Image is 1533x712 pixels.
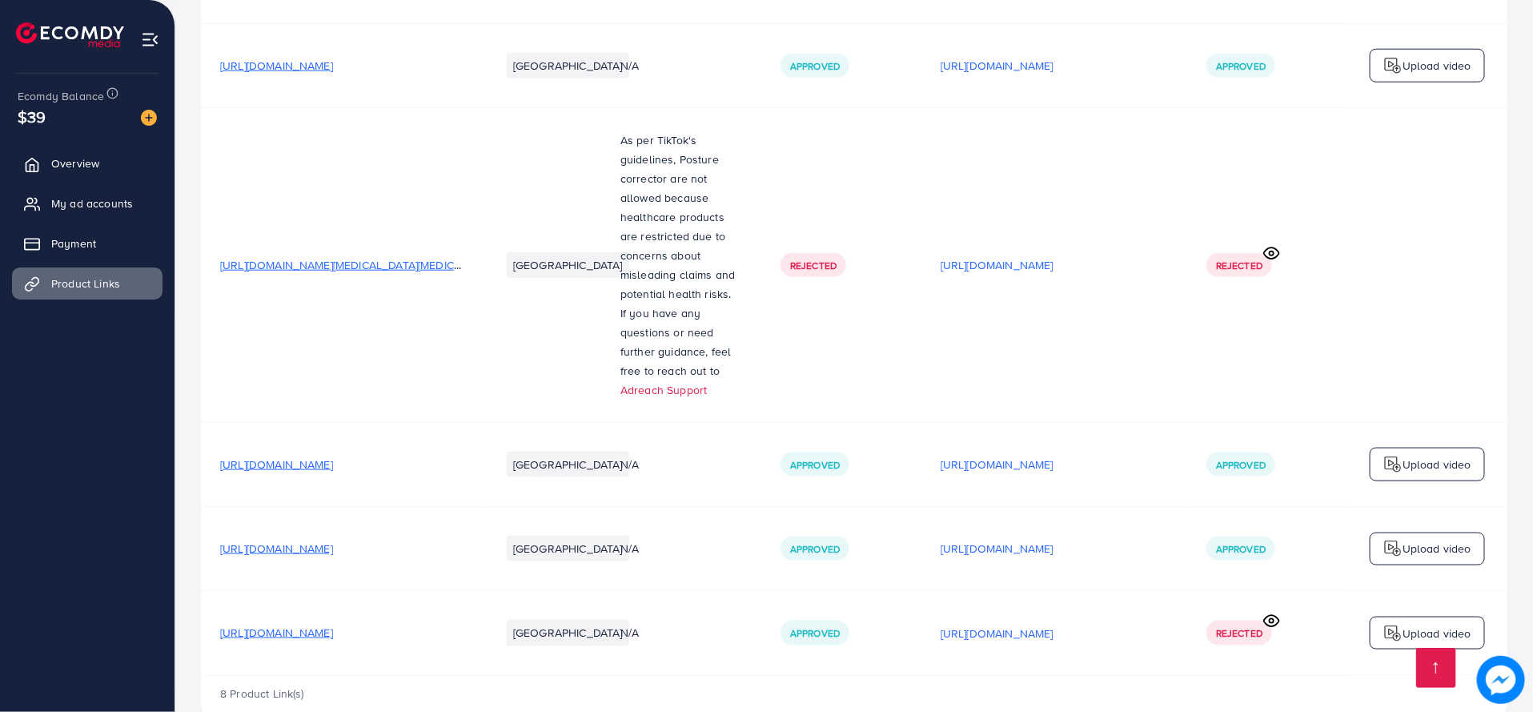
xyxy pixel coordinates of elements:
p: [URL][DOMAIN_NAME] [941,539,1053,558]
span: [URL][DOMAIN_NAME] [220,541,333,557]
span: Rejected [790,259,837,272]
a: Payment [12,227,163,259]
span: [URL][DOMAIN_NAME] [220,457,333,473]
span: Approved [1216,59,1266,73]
li: [GEOGRAPHIC_DATA] [507,53,629,78]
span: N/A [620,541,639,557]
p: Upload video [1403,56,1471,75]
li: [GEOGRAPHIC_DATA] [507,536,629,561]
span: My ad accounts [51,195,133,211]
span: $39 [18,105,46,128]
p: [URL][DOMAIN_NAME] [941,255,1053,275]
img: logo [1383,56,1403,75]
span: Rejected [1216,626,1262,640]
span: [URL][DOMAIN_NAME] [220,625,333,641]
span: As per TikTok's guidelines, Posture corrector are not allowed because healthcare products are res... [620,132,735,302]
img: logo [1383,455,1403,474]
span: If you have any questions or need further guidance, feel free to reach out to [620,305,732,379]
span: Approved [1216,458,1266,472]
a: My ad accounts [12,187,163,219]
img: menu [141,30,159,49]
a: Overview [12,147,163,179]
a: Product Links [12,268,163,300]
p: Upload video [1403,624,1471,643]
span: N/A [620,457,639,473]
span: Product Links [51,276,120,292]
img: image [141,110,157,126]
span: Ecomdy Balance [18,88,104,104]
span: [URL][DOMAIN_NAME][MEDICAL_DATA][MEDICAL_DATA] [220,257,503,273]
span: Approved [1216,542,1266,556]
span: N/A [620,625,639,641]
span: N/A [620,58,639,74]
li: [GEOGRAPHIC_DATA] [507,452,629,477]
img: logo [1383,539,1403,558]
img: logo [1383,624,1403,643]
a: Adreach Support [620,382,707,398]
p: [URL][DOMAIN_NAME] [941,56,1053,75]
span: Approved [790,59,840,73]
span: [URL][DOMAIN_NAME] [220,58,333,74]
span: Approved [790,458,840,472]
p: Upload video [1403,539,1471,558]
p: [URL][DOMAIN_NAME] [941,455,1053,474]
li: [GEOGRAPHIC_DATA] [507,252,629,278]
span: 8 Product Link(s) [220,686,304,702]
p: Upload video [1403,455,1471,474]
img: logo [16,22,124,47]
span: Payment [51,235,96,251]
img: image [1477,656,1525,704]
span: Overview [51,155,99,171]
span: Rejected [1216,259,1262,272]
p: [URL][DOMAIN_NAME] [941,624,1053,643]
li: [GEOGRAPHIC_DATA] [507,620,629,646]
span: Approved [790,542,840,556]
span: Approved [790,626,840,640]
